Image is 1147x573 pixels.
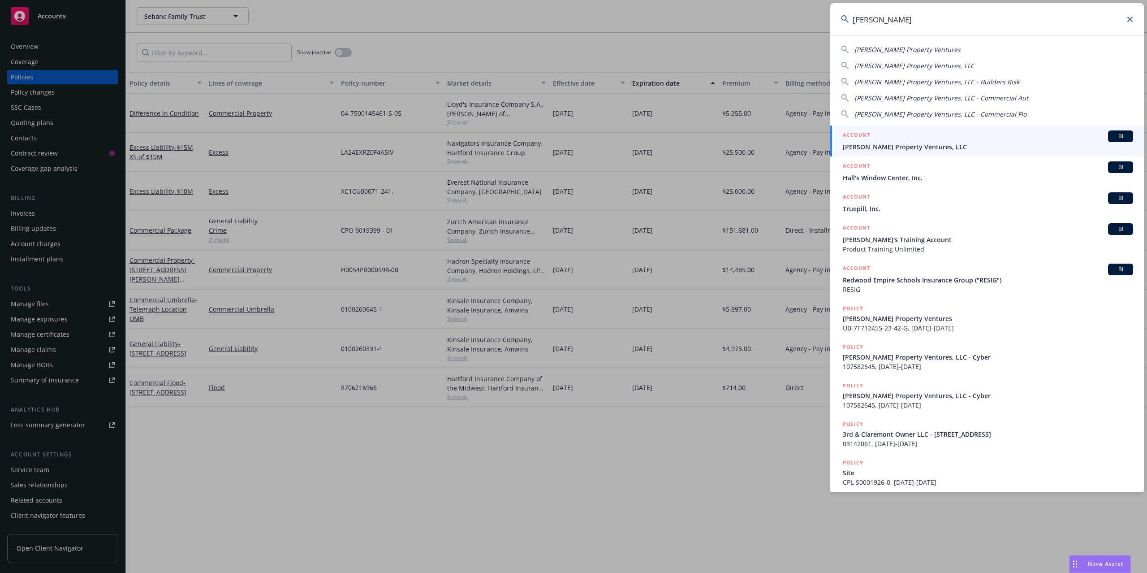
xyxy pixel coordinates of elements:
[830,299,1144,338] a: POLICY[PERSON_NAME] Property VenturesUB-7T712455-23-42-G, [DATE]-[DATE]
[830,338,1144,376] a: POLICY[PERSON_NAME] Property Ventures, LLC - Cyber107582645, [DATE]-[DATE]
[854,110,1026,118] span: [PERSON_NAME] Property Ventures, LLC - Commercial Flo
[830,259,1144,299] a: ACCOUNTBIRedwood Empire Schools Insurance Group ("RESIG")RESIG
[843,264,870,274] h5: ACCOUNT
[843,235,1133,244] span: [PERSON_NAME]'s Training Account
[843,352,1133,362] span: [PERSON_NAME] Property Ventures, LLC - Cyber
[843,285,1133,294] span: RESIG
[843,130,870,141] h5: ACCOUNT
[843,244,1133,254] span: Product Training Unlimited
[843,142,1133,152] span: [PERSON_NAME] Property Ventures, LLC
[830,453,1144,492] a: POLICYSiteCPL-S0001926-0, [DATE]-[DATE]
[843,468,1133,477] span: Site
[1112,132,1130,140] span: BI
[843,381,863,390] h5: POLICY
[830,3,1144,35] input: Search...
[843,477,1133,487] span: CPL-S0001926-0, [DATE]-[DATE]
[843,391,1133,400] span: [PERSON_NAME] Property Ventures, LLC - Cyber
[843,192,870,203] h5: ACCOUNT
[843,314,1133,323] span: [PERSON_NAME] Property Ventures
[854,61,975,70] span: [PERSON_NAME] Property Ventures, LLC
[843,161,870,172] h5: ACCOUNT
[1112,225,1130,233] span: BI
[843,400,1133,410] span: 107582645, [DATE]-[DATE]
[1112,194,1130,202] span: BI
[854,45,961,54] span: [PERSON_NAME] Property Ventures
[843,304,863,313] h5: POLICY
[1112,265,1130,273] span: BI
[830,376,1144,415] a: POLICY[PERSON_NAME] Property Ventures, LLC - Cyber107582645, [DATE]-[DATE]
[843,420,863,429] h5: POLICY
[843,439,1133,448] span: 03142061, [DATE]-[DATE]
[830,126,1144,156] a: ACCOUNTBI[PERSON_NAME] Property Ventures, LLC
[843,323,1133,333] span: UB-7T712455-23-42-G, [DATE]-[DATE]
[843,362,1133,371] span: 107582645, [DATE]-[DATE]
[1069,556,1081,573] div: Drag to move
[843,458,863,467] h5: POLICY
[843,204,1133,213] span: Truepill, Inc.
[854,78,1019,86] span: [PERSON_NAME] Property Ventures, LLC - Builders Risk
[843,275,1133,285] span: Redwood Empire Schools Insurance Group ("RESIG")
[830,415,1144,453] a: POLICY3rd & Claremont Owner LLC - [STREET_ADDRESS]03142061, [DATE]-[DATE]
[843,223,870,234] h5: ACCOUNT
[843,343,863,352] h5: POLICY
[843,430,1133,439] span: 3rd & Claremont Owner LLC - [STREET_ADDRESS]
[830,156,1144,187] a: ACCOUNTBIHall's Window Center, Inc.
[1069,555,1131,573] button: Nova Assist
[843,173,1133,182] span: Hall's Window Center, Inc.
[830,218,1144,259] a: ACCOUNTBI[PERSON_NAME]'s Training AccountProduct Training Unlimited
[1088,560,1123,568] span: Nova Assist
[854,94,1028,102] span: [PERSON_NAME] Property Ventures, LLC - Commercial Aut
[1112,163,1130,171] span: BI
[830,187,1144,218] a: ACCOUNTBITruepill, Inc.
